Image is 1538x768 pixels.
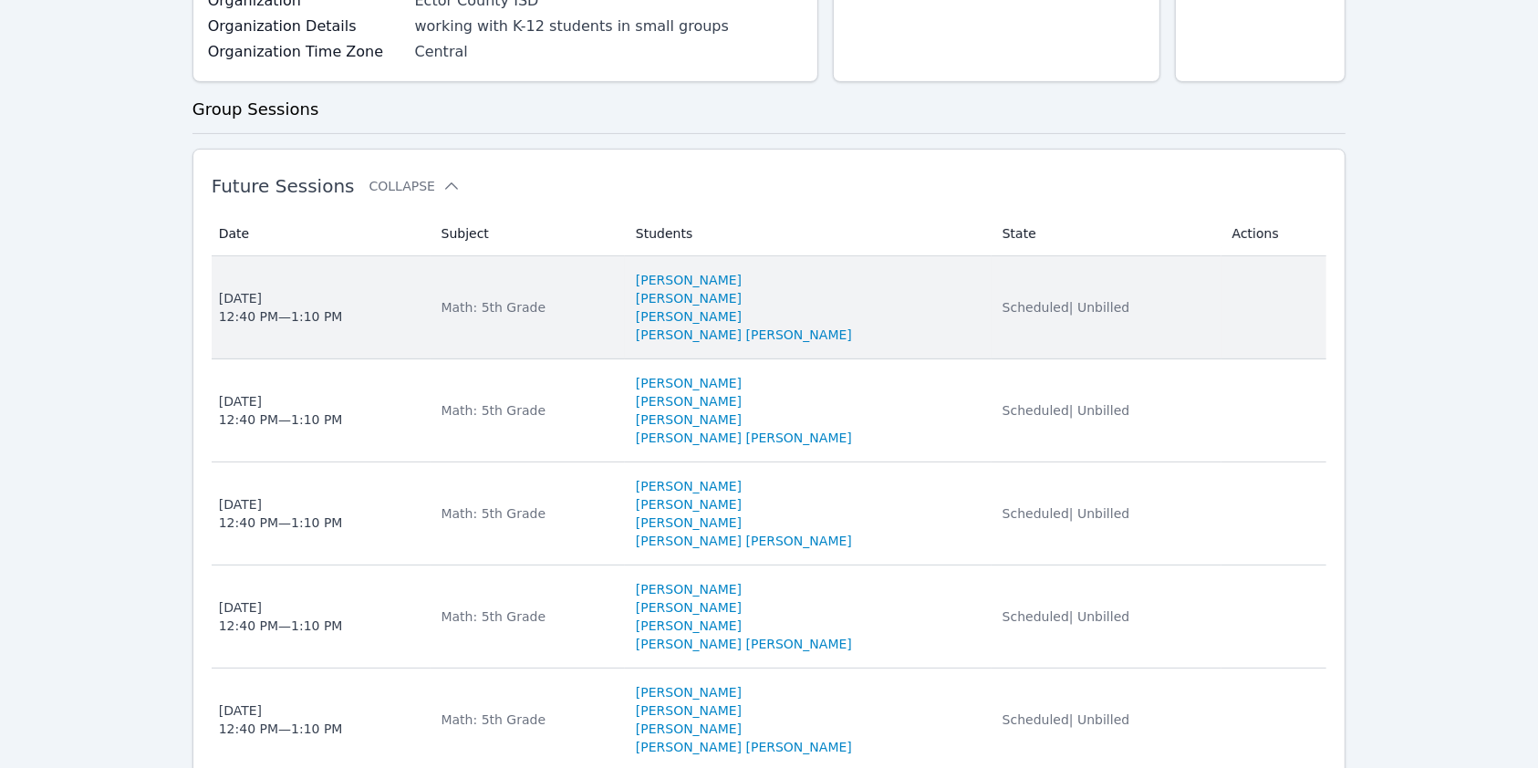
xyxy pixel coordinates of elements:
label: Organization Details [208,16,404,37]
span: Scheduled | Unbilled [1003,609,1130,624]
a: [PERSON_NAME] [636,374,742,392]
a: [PERSON_NAME] [636,514,742,532]
div: [DATE] 12:40 PM — 1:10 PM [219,392,343,429]
tr: [DATE]12:40 PM—1:10 PMMath: 5th Grade[PERSON_NAME][PERSON_NAME][PERSON_NAME][PERSON_NAME] [PERSON... [212,566,1327,669]
span: Future Sessions [212,175,355,197]
a: [PERSON_NAME] [636,683,742,701]
th: Students [625,212,992,256]
h3: Group Sessions [192,97,1346,122]
label: Organization Time Zone [208,41,404,63]
a: [PERSON_NAME] [636,495,742,514]
div: Math: 5th Grade [442,401,614,420]
div: [DATE] 12:40 PM — 1:10 PM [219,289,343,326]
a: [PERSON_NAME] [636,580,742,598]
tr: [DATE]12:40 PM—1:10 PMMath: 5th Grade[PERSON_NAME][PERSON_NAME][PERSON_NAME][PERSON_NAME] [PERSON... [212,462,1327,566]
a: [PERSON_NAME] [636,701,742,720]
div: Math: 5th Grade [442,504,614,523]
div: Math: 5th Grade [442,607,614,626]
a: [PERSON_NAME] [636,617,742,635]
a: [PERSON_NAME] [PERSON_NAME] [636,738,852,756]
a: [PERSON_NAME] [636,410,742,429]
tr: [DATE]12:40 PM—1:10 PMMath: 5th Grade[PERSON_NAME][PERSON_NAME][PERSON_NAME][PERSON_NAME] [PERSON... [212,256,1327,359]
a: [PERSON_NAME] [PERSON_NAME] [636,326,852,344]
tr: [DATE]12:40 PM—1:10 PMMath: 5th Grade[PERSON_NAME][PERSON_NAME][PERSON_NAME][PERSON_NAME] [PERSON... [212,359,1327,462]
span: Scheduled | Unbilled [1003,506,1130,521]
div: [DATE] 12:40 PM — 1:10 PM [219,495,343,532]
a: [PERSON_NAME] [636,271,742,289]
a: [PERSON_NAME] [636,307,742,326]
div: Central [415,41,804,63]
a: [PERSON_NAME] [636,392,742,410]
a: [PERSON_NAME] [636,720,742,738]
a: [PERSON_NAME] [636,598,742,617]
a: [PERSON_NAME] [636,289,742,307]
span: Scheduled | Unbilled [1003,300,1130,315]
th: State [992,212,1221,256]
span: Scheduled | Unbilled [1003,712,1130,727]
th: Subject [431,212,625,256]
button: Collapse [369,177,461,195]
a: [PERSON_NAME] [636,477,742,495]
div: [DATE] 12:40 PM — 1:10 PM [219,598,343,635]
div: Math: 5th Grade [442,298,614,317]
a: [PERSON_NAME] [PERSON_NAME] [636,532,852,550]
a: [PERSON_NAME] [PERSON_NAME] [636,429,852,447]
th: Actions [1221,212,1327,256]
span: Scheduled | Unbilled [1003,403,1130,418]
th: Date [212,212,431,256]
div: working with K-12 students in small groups [415,16,804,37]
a: [PERSON_NAME] [PERSON_NAME] [636,635,852,653]
div: [DATE] 12:40 PM — 1:10 PM [219,701,343,738]
div: Math: 5th Grade [442,711,614,729]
